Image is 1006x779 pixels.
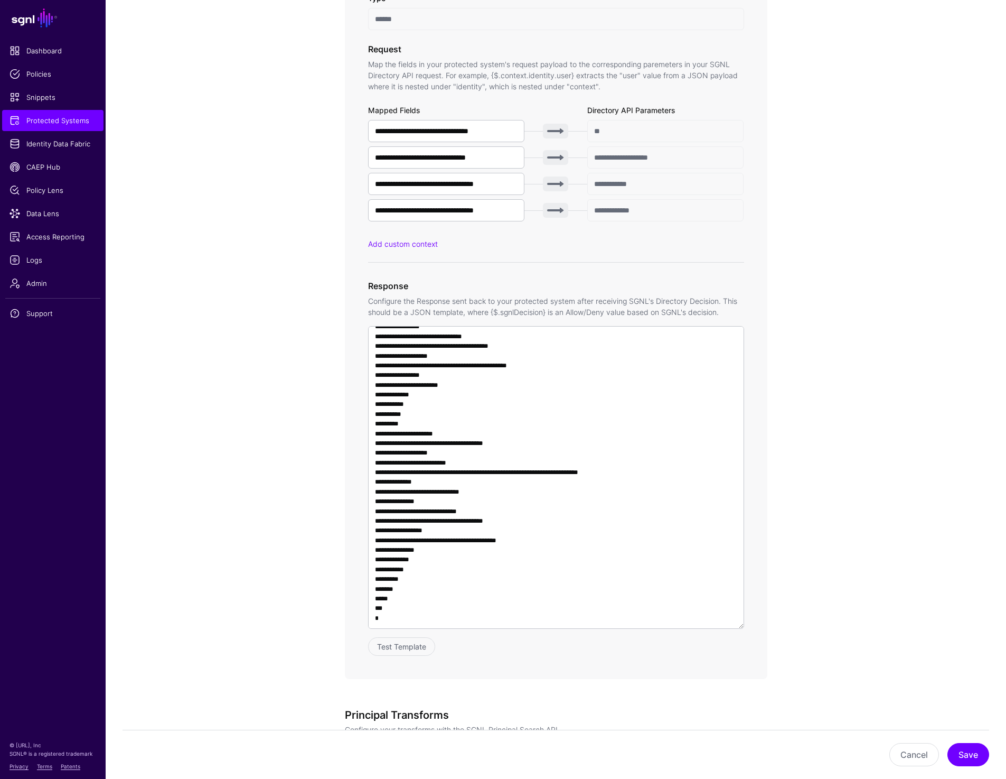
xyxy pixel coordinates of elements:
[345,709,767,721] h3: Principal Transforms
[2,249,104,271] a: Logs
[10,138,96,149] span: Identity Data Fabric
[10,278,96,289] span: Admin
[2,156,104,178] a: CAEP Hub
[10,208,96,219] span: Data Lens
[10,763,29,769] a: Privacy
[2,63,104,85] a: Policies
[10,308,96,319] span: Support
[10,69,96,79] span: Policies
[6,6,99,30] a: SGNL
[10,162,96,172] span: CAEP Hub
[368,43,744,55] h3: Request
[10,231,96,242] span: Access Reporting
[10,45,96,56] span: Dashboard
[37,763,52,769] a: Terms
[889,743,939,766] button: Cancel
[368,280,744,292] h3: Response
[2,226,104,247] a: Access Reporting
[10,255,96,265] span: Logs
[368,637,435,656] button: Test Template
[947,743,989,766] button: Save
[10,741,96,749] p: © [URL], Inc
[2,273,104,294] a: Admin
[587,105,675,116] label: Directory API Parameters
[2,87,104,108] a: Snippets
[61,763,80,769] a: Patents
[2,110,104,131] a: Protected Systems
[368,59,744,92] p: Map the fields in your protected system's request payload to the corresponding paremeters in your...
[2,40,104,61] a: Dashboard
[10,115,96,126] span: Protected Systems
[2,203,104,224] a: Data Lens
[2,180,104,201] a: Policy Lens
[10,749,96,758] p: SGNL® is a registered trademark
[10,185,96,196] span: Policy Lens
[368,239,438,248] a: Add custom context
[345,724,767,735] p: Configure your transforms with the SGNL Principal Search API
[368,295,744,318] p: Configure the Response sent back to your protected system after receiving SGNL's Directory Decisi...
[368,105,420,116] label: Mapped Fields
[2,133,104,154] a: Identity Data Fabric
[10,92,96,103] span: Snippets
